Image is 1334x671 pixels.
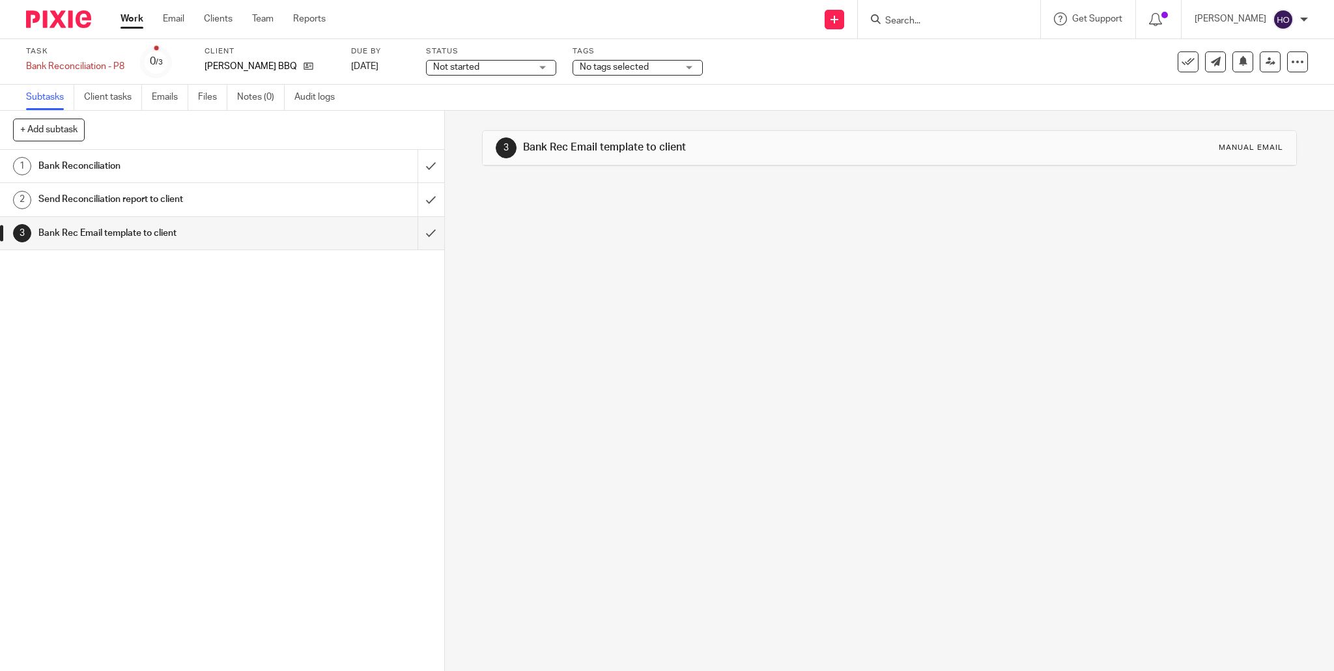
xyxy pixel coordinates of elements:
[26,85,74,110] a: Subtasks
[205,60,297,73] span: Sam Jones BBQ
[351,46,410,57] label: Due by
[205,46,335,57] label: Client
[13,224,31,242] div: 3
[26,60,124,73] div: Bank Reconciliation - P8
[1232,51,1253,72] button: Snooze task
[1205,51,1226,72] a: Send new email to Sam Jones BBQ
[26,10,91,28] img: Pixie
[418,183,444,216] div: Mark as done
[156,59,163,66] small: /3
[523,141,917,154] h1: Bank Rec Email template to client
[418,150,444,182] div: Mark as done
[580,63,649,72] span: No tags selected
[351,62,378,71] span: [DATE]
[293,12,326,25] a: Reports
[163,12,184,25] a: Email
[38,223,283,243] h1: Bank Rec Email template to client
[152,85,188,110] a: Emails
[294,85,345,110] a: Audit logs
[38,156,283,176] h1: Bank Reconciliation
[418,217,444,250] div: Mark as done
[1273,9,1294,30] img: svg%3E
[237,85,285,110] a: Notes (0)
[433,63,479,72] span: Not started
[13,119,85,141] button: + Add subtask
[13,157,31,175] div: 1
[1072,14,1122,23] span: Get Support
[150,54,163,69] div: 0
[252,12,274,25] a: Team
[205,60,297,73] p: [PERSON_NAME] BBQ
[198,85,227,110] a: Files
[26,46,124,57] label: Task
[38,190,283,209] h1: Send Reconciliation report to client
[84,85,142,110] a: Client tasks
[13,191,31,209] div: 2
[121,12,143,25] a: Work
[304,61,313,71] i: Open client page
[1219,143,1283,153] div: Manual email
[1195,12,1266,25] p: [PERSON_NAME]
[573,46,703,57] label: Tags
[884,16,1001,27] input: Search
[426,46,556,57] label: Status
[1260,51,1281,72] a: Reassign task
[496,137,517,158] div: 3
[204,12,233,25] a: Clients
